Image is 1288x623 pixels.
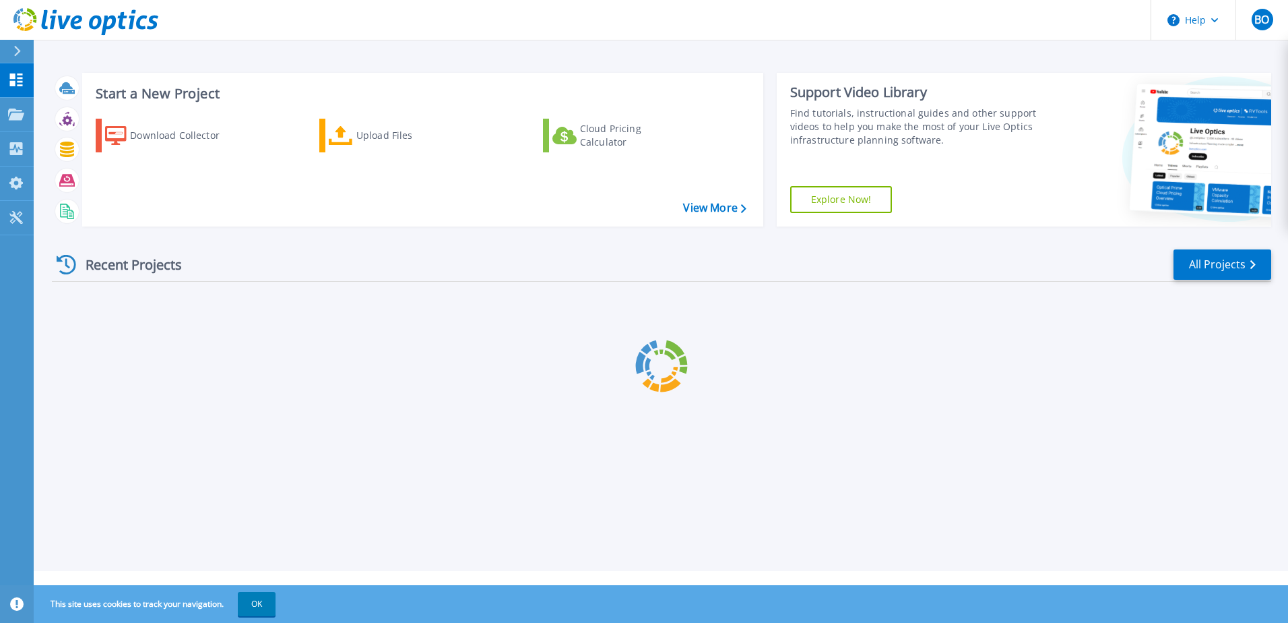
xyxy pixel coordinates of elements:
div: Download Collector [130,122,238,149]
span: BO [1254,14,1269,25]
a: Download Collector [96,119,246,152]
a: All Projects [1173,249,1271,280]
a: Cloud Pricing Calculator [543,119,693,152]
button: OK [238,592,276,616]
a: Explore Now! [790,186,893,213]
h3: Start a New Project [96,86,746,101]
span: This site uses cookies to track your navigation. [37,592,276,616]
div: Upload Files [356,122,464,149]
div: Support Video Library [790,84,1042,101]
div: Recent Projects [52,248,200,281]
a: View More [683,202,746,214]
a: Upload Files [319,119,470,152]
div: Cloud Pricing Calculator [580,122,688,149]
div: Find tutorials, instructional guides and other support videos to help you make the most of your L... [790,107,1042,147]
